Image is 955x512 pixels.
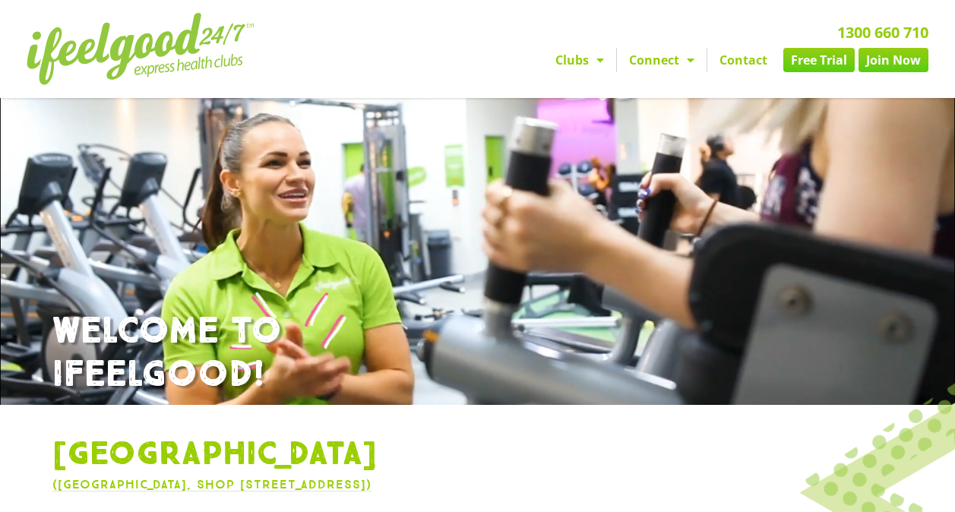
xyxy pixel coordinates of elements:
nav: Menu [347,48,928,72]
a: Connect [617,48,707,72]
a: 1300 660 710 [837,22,928,43]
a: Clubs [543,48,616,72]
h1: [GEOGRAPHIC_DATA] [52,435,903,475]
h1: WELCOME TO IFEELGOOD! [52,310,903,397]
a: Contact [707,48,779,72]
a: Free Trial [783,48,855,72]
a: ([GEOGRAPHIC_DATA], Shop [STREET_ADDRESS]) [52,477,372,491]
a: Join Now [859,48,928,72]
